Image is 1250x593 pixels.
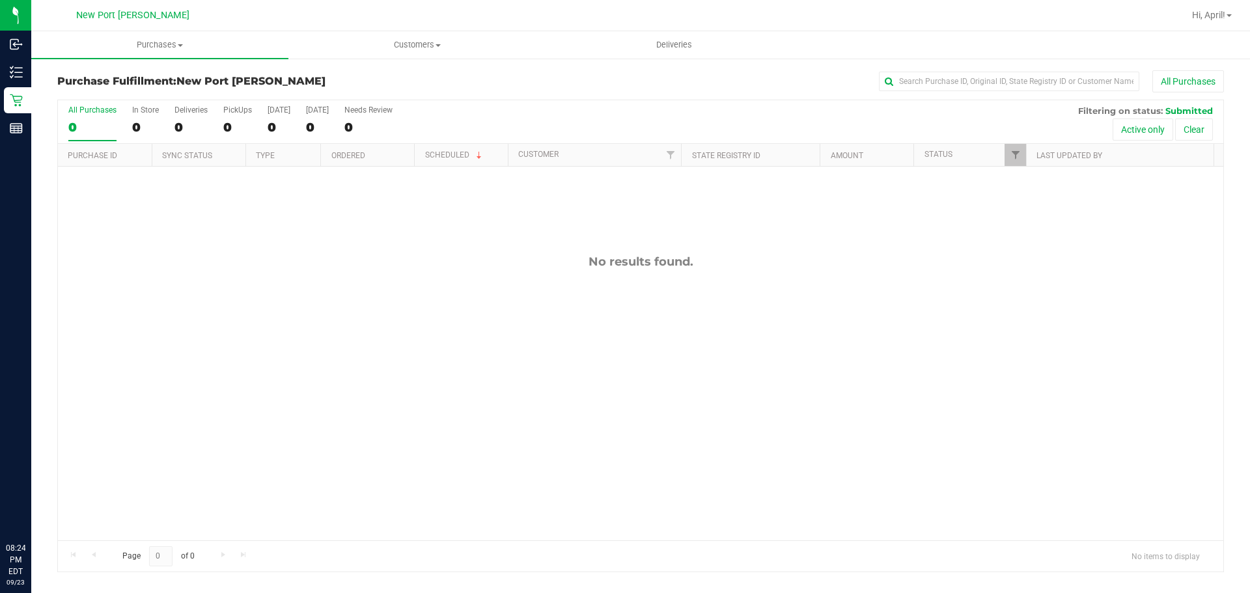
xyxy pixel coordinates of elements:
[10,122,23,135] inline-svg: Reports
[6,542,25,577] p: 08:24 PM EDT
[660,144,681,166] a: Filter
[31,31,288,59] a: Purchases
[1005,144,1026,166] a: Filter
[268,105,290,115] div: [DATE]
[10,38,23,51] inline-svg: Inbound
[68,151,117,160] a: Purchase ID
[111,546,205,566] span: Page of 0
[1175,118,1213,141] button: Clear
[518,150,559,159] a: Customer
[1036,151,1102,160] a: Last Updated By
[306,120,329,135] div: 0
[639,39,710,51] span: Deliveries
[831,151,863,160] a: Amount
[1113,118,1173,141] button: Active only
[1152,70,1224,92] button: All Purchases
[1165,105,1213,116] span: Submitted
[425,150,484,159] a: Scheduled
[174,105,208,115] div: Deliveries
[10,66,23,79] inline-svg: Inventory
[68,120,117,135] div: 0
[176,75,326,87] span: New Port [PERSON_NAME]
[57,76,446,87] h3: Purchase Fulfillment:
[1192,10,1225,20] span: Hi, April!
[223,120,252,135] div: 0
[344,105,393,115] div: Needs Review
[13,489,52,528] iframe: Resource center
[306,105,329,115] div: [DATE]
[256,151,275,160] a: Type
[223,105,252,115] div: PickUps
[879,72,1139,91] input: Search Purchase ID, Original ID, State Registry ID or Customer Name...
[924,150,952,159] a: Status
[546,31,803,59] a: Deliveries
[692,151,760,160] a: State Registry ID
[132,105,159,115] div: In Store
[31,39,288,51] span: Purchases
[10,94,23,107] inline-svg: Retail
[268,120,290,135] div: 0
[331,151,365,160] a: Ordered
[344,120,393,135] div: 0
[289,39,545,51] span: Customers
[132,120,159,135] div: 0
[6,577,25,587] p: 09/23
[174,120,208,135] div: 0
[1078,105,1163,116] span: Filtering on status:
[288,31,546,59] a: Customers
[58,255,1223,269] div: No results found.
[68,105,117,115] div: All Purchases
[162,151,212,160] a: Sync Status
[1121,546,1210,566] span: No items to display
[76,10,189,21] span: New Port [PERSON_NAME]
